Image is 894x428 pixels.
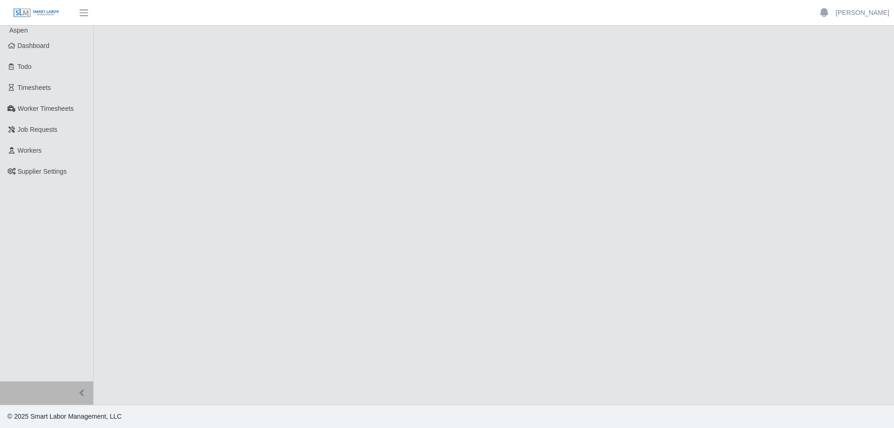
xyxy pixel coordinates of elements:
span: Worker Timesheets [18,105,74,112]
img: SLM Logo [13,8,60,18]
span: Aspen [9,27,28,34]
span: Timesheets [18,84,51,91]
span: © 2025 Smart Labor Management, LLC [7,413,122,420]
span: Dashboard [18,42,50,49]
span: Todo [18,63,32,70]
span: Supplier Settings [18,168,67,175]
a: [PERSON_NAME] [836,8,889,18]
span: Job Requests [18,126,58,133]
span: Workers [18,147,42,154]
